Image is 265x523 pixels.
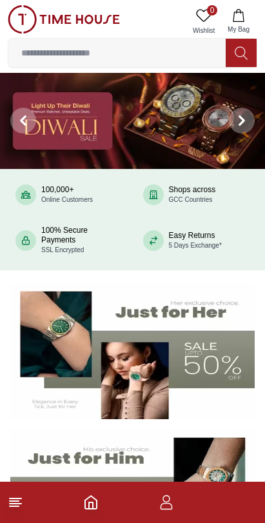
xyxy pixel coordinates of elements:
span: 5 Days Exchange* [169,242,222,249]
img: ... [8,5,120,34]
span: My Bag [222,25,255,34]
button: My Bag [220,5,257,38]
span: Wishlist [188,26,220,35]
span: Online Customers [41,196,93,203]
div: Easy Returns [169,231,222,250]
a: 0Wishlist [188,5,220,38]
span: SSL Encrypted [41,246,84,253]
div: 100% Secure Payments [41,226,123,255]
span: GCC Countries [169,196,213,203]
div: 100,000+ [41,185,93,204]
div: Shops across [169,185,216,204]
span: 0 [207,5,217,15]
a: Home [83,495,99,510]
img: Women's Watches Banner [10,283,255,419]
